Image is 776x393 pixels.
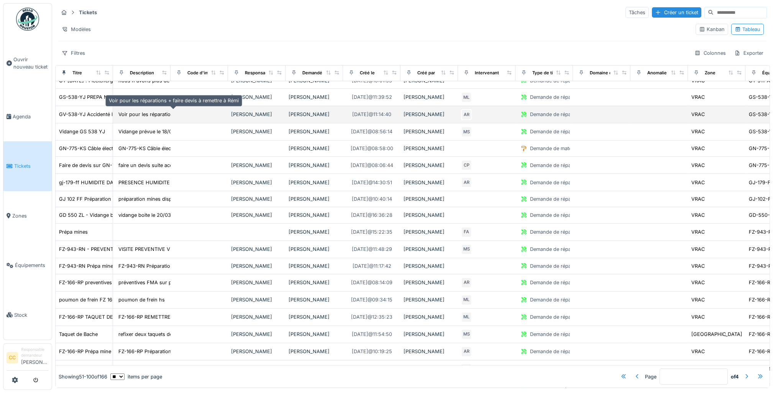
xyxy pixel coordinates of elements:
[404,145,455,152] div: [PERSON_NAME]
[461,126,472,137] div: MS
[72,70,82,76] div: Titre
[231,296,282,303] div: [PERSON_NAME]
[749,195,774,203] div: GJ-102-FF
[691,246,705,253] div: VRAC
[749,331,773,338] div: FZ-166-RP
[691,128,705,135] div: VRAC
[475,70,499,76] div: Intervenant
[699,26,725,33] div: Kanban
[691,228,705,236] div: VRAC
[461,244,472,255] div: MS
[13,56,49,70] span: Ouvrir nouveau ticket
[59,179,162,186] div: gj-179-ff HUMIDITE DANS FILTRE A GASOIL
[705,70,715,76] div: Zone
[351,162,393,169] div: [DATE] @ 08:06:44
[749,128,775,135] div: GS-538-YJ
[404,331,455,338] div: [PERSON_NAME]
[530,262,584,270] div: Demande de réparation
[647,70,667,76] div: Anomalie
[59,279,112,286] div: FZ-166-RP preventives
[749,179,774,186] div: GJ-179-FF
[130,70,154,76] div: Description
[625,7,649,18] div: Tâches
[3,241,52,290] a: Équipements
[59,313,164,321] div: FZ-166-RP TAQUET DE BACHE A REMETTRE
[59,246,124,253] div: FZ-943-RN - PREVENTIVES
[231,179,282,186] div: [PERSON_NAME]
[231,93,282,101] div: [PERSON_NAME]
[691,47,729,59] div: Colonnes
[15,262,49,269] span: Équipements
[118,279,198,286] div: préventives FMA sur parc le 11/02
[59,348,111,355] div: FZ-166-RP Prépa mine
[691,211,705,219] div: VRAC
[231,348,282,355] div: [PERSON_NAME]
[21,347,49,359] div: Responsable demandeur
[289,128,340,135] div: [PERSON_NAME]
[118,348,237,355] div: FZ-166-RP Préparation mine sur le parking depui...
[187,70,226,76] div: Code d'imputation
[289,331,340,338] div: [PERSON_NAME]
[231,331,282,338] div: [PERSON_NAME]
[404,111,455,118] div: [PERSON_NAME]
[118,195,232,203] div: préparation mines dispo sur le parc à partir du...
[404,211,455,219] div: [PERSON_NAME]
[461,92,472,103] div: ML
[735,26,760,33] div: Tableau
[749,348,773,355] div: FZ-166-RP
[530,93,584,101] div: Demande de réparation
[749,279,773,286] div: FZ-166-RP
[691,195,705,203] div: VRAC
[289,313,340,321] div: [PERSON_NAME]
[16,8,39,31] img: Badge_color-CXgf-gQk.svg
[404,128,455,135] div: [PERSON_NAME]
[59,262,113,270] div: FZ-943-RN Prépa mine
[7,347,49,371] a: CC Responsable demandeur[PERSON_NAME]
[289,296,340,303] div: [PERSON_NAME]
[530,179,584,186] div: Demande de réparation
[352,246,392,253] div: [DATE] @ 11:48:29
[3,191,52,241] a: Zones
[59,228,88,236] div: Prépa mines
[118,313,259,321] div: FZ-166-RP REMETTRE TAQUET DE BACHE RISQUE DE CH...
[118,111,230,118] div: Voir pour les réparations + faire devis à remet...
[404,296,455,303] div: [PERSON_NAME]
[59,373,107,380] div: Showing 51 - 100 of 166
[352,348,392,355] div: [DATE] @ 10:19:25
[461,109,472,120] div: AR
[530,246,584,253] div: Demande de réparation
[118,211,228,219] div: vidange boite le 20/03 - voir si les freins son...
[59,162,171,169] div: Faire de devis sur GN-775-KS suite accrochage
[530,313,584,321] div: Demande de réparation
[530,128,584,135] div: Demande de réparation
[289,162,340,169] div: [PERSON_NAME]
[404,262,455,270] div: [PERSON_NAME]
[749,93,775,101] div: GS-538-YJ
[118,145,209,152] div: GN-775-KS Câble électrique à changer
[7,352,18,364] li: CC
[731,373,739,380] strong: of 4
[59,296,123,303] div: poumon de frein FZ 166 RP
[749,111,775,118] div: GS-538-YJ
[461,160,472,170] div: CP
[352,195,392,203] div: [DATE] @ 10:40:14
[691,296,705,303] div: VRAC
[76,9,100,16] strong: Tickets
[530,348,584,355] div: Demande de réparation
[118,93,143,101] div: voir photo
[289,211,340,219] div: [PERSON_NAME]
[691,162,705,169] div: VRAC
[352,331,392,338] div: [DATE] @ 11:54:50
[353,262,391,270] div: [DATE] @ 11:17:42
[404,246,455,253] div: [PERSON_NAME]
[530,195,584,203] div: Demande de réparation
[59,128,105,135] div: Vidange GS 538 YJ
[691,111,705,118] div: VRAC
[749,313,773,321] div: FZ-166-RP
[645,373,656,380] div: Page
[289,179,340,186] div: [PERSON_NAME]
[691,279,705,286] div: VRAC
[530,162,584,169] div: Demande de réparation
[118,262,234,270] div: FZ-943-RN Préparation au mine sur parc le 13/06
[461,364,472,374] div: ML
